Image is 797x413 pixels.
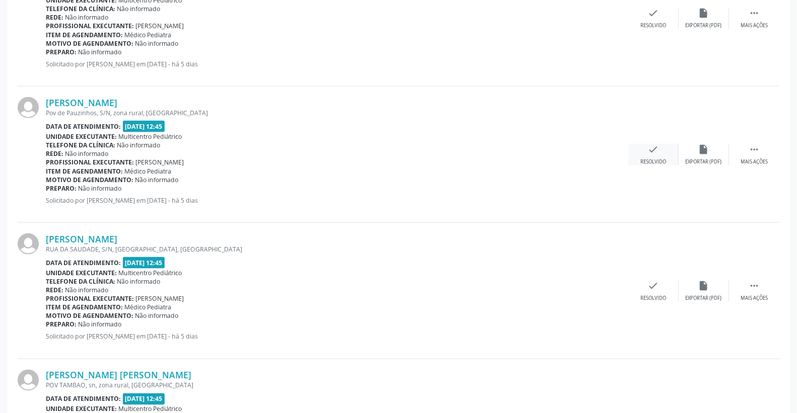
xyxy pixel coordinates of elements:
p: Solicitado por [PERSON_NAME] em [DATE] - há 5 dias [46,333,628,341]
span: [DATE] 12:45 [123,393,165,405]
img: img [18,233,39,255]
span: Não informado [135,176,179,184]
div: Mais ações [741,22,768,29]
div: Exportar (PDF) [686,158,722,166]
b: Profissional executante: [46,295,134,303]
span: Não informado [65,149,109,158]
a: [PERSON_NAME] [46,233,117,244]
span: Não informado [117,141,161,149]
img: img [18,97,39,118]
i: insert_drive_file [698,144,709,155]
p: Solicitado por [PERSON_NAME] em [DATE] - há 5 dias [46,196,628,205]
div: Mais ações [741,295,768,302]
b: Preparo: [46,48,77,56]
span: Médico Pediatra [125,303,172,312]
div: POV TAMBAO, sn, zona rural, [GEOGRAPHIC_DATA] [46,381,628,390]
span: Multicentro Pediátrico [119,132,182,141]
b: Motivo de agendamento: [46,39,133,48]
span: Não informado [117,5,161,13]
i:  [749,144,760,155]
span: Não informado [65,286,109,294]
b: Rede: [46,149,63,158]
a: [PERSON_NAME] [PERSON_NAME] [46,370,191,381]
div: Resolvido [640,158,666,166]
b: Data de atendimento: [46,122,121,131]
span: Médico Pediatra [125,167,172,176]
i: check [648,144,659,155]
div: Mais ações [741,158,768,166]
div: Resolvido [640,295,666,302]
a: [PERSON_NAME] [46,97,117,108]
b: Profissional executante: [46,158,134,167]
i: insert_drive_file [698,280,709,291]
span: [PERSON_NAME] [136,22,184,30]
span: Não informado [135,312,179,320]
b: Telefone da clínica: [46,277,115,286]
b: Preparo: [46,184,77,193]
b: Unidade executante: [46,269,117,277]
b: Profissional executante: [46,22,134,30]
span: Não informado [79,320,122,329]
div: Resolvido [640,22,666,29]
span: Não informado [135,39,179,48]
span: Não informado [65,13,109,22]
span: [PERSON_NAME] [136,158,184,167]
i: insert_drive_file [698,8,709,19]
b: Telefone da clínica: [46,5,115,13]
span: Médico Pediatra [125,31,172,39]
span: [DATE] 12:45 [123,121,165,132]
span: Não informado [79,48,122,56]
i:  [749,280,760,291]
i:  [749,8,760,19]
b: Unidade executante: [46,132,117,141]
b: Motivo de agendamento: [46,176,133,184]
span: Não informado [79,184,122,193]
span: [PERSON_NAME] [136,295,184,303]
span: Não informado [117,277,161,286]
b: Data de atendimento: [46,259,121,267]
b: Rede: [46,286,63,294]
p: Solicitado por [PERSON_NAME] em [DATE] - há 5 dias [46,60,628,68]
b: Item de agendamento: [46,167,123,176]
div: RUA DA SAUDADE, S/N, [GEOGRAPHIC_DATA], [GEOGRAPHIC_DATA] [46,245,628,254]
div: Pov de Pauzinhos, S/N, zona rural, [GEOGRAPHIC_DATA] [46,109,628,117]
b: Item de agendamento: [46,303,123,312]
span: Multicentro Pediátrico [119,269,182,277]
b: Rede: [46,13,63,22]
div: Exportar (PDF) [686,22,722,29]
b: Item de agendamento: [46,31,123,39]
b: Preparo: [46,320,77,329]
b: Telefone da clínica: [46,141,115,149]
b: Data de atendimento: [46,395,121,403]
i: check [648,8,659,19]
div: Exportar (PDF) [686,295,722,302]
b: Motivo de agendamento: [46,312,133,320]
i: check [648,280,659,291]
span: [DATE] 12:45 [123,257,165,269]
